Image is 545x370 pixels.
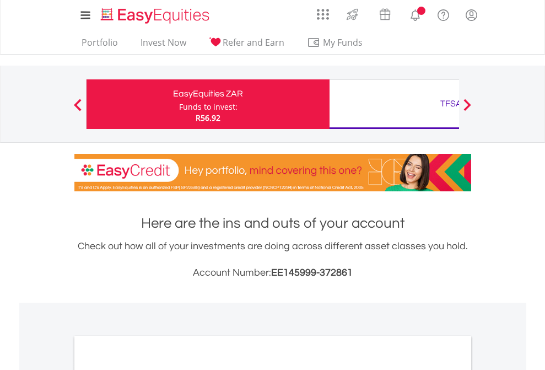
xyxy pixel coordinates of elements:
a: My Profile [457,3,485,27]
a: AppsGrid [310,3,336,20]
a: Invest Now [136,37,191,54]
span: Refer and Earn [223,36,284,49]
a: Vouchers [369,3,401,23]
span: EE145999-372861 [271,267,353,278]
button: Next [456,104,478,115]
button: Previous [67,104,89,115]
h1: Here are the ins and outs of your account [74,213,471,233]
a: Portfolio [77,37,122,54]
span: My Funds [307,35,379,50]
img: EasyEquities_Logo.png [99,7,214,25]
img: vouchers-v2.svg [376,6,394,23]
div: Funds to invest: [179,101,238,112]
span: R56.92 [196,112,220,123]
a: Refer and Earn [204,37,289,54]
img: EasyCredit Promotion Banner [74,154,471,191]
div: EasyEquities ZAR [93,86,323,101]
h3: Account Number: [74,265,471,281]
img: thrive-v2.svg [343,6,361,23]
a: Notifications [401,3,429,25]
a: FAQ's and Support [429,3,457,25]
img: grid-menu-icon.svg [317,8,329,20]
a: Home page [96,3,214,25]
div: Check out how all of your investments are doing across different asset classes you hold. [74,239,471,281]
